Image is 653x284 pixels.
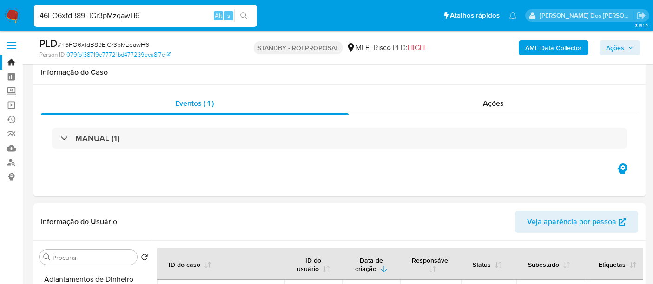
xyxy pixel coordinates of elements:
input: Procurar [53,253,133,262]
b: PLD [39,36,58,51]
a: Notificações [509,12,517,19]
a: 079fb138719e77721bd477239eca8f7c [66,51,171,59]
span: s [227,11,230,20]
p: STANDBY - ROI PROPOSAL [254,41,343,54]
h3: MANUAL (1) [75,133,119,143]
button: Retornar ao pedido padrão [141,253,148,264]
b: Person ID [39,51,65,59]
p: renato.lopes@mercadopago.com.br [540,11,633,20]
b: AML Data Collector [525,40,582,55]
div: MANUAL (1) [52,128,627,149]
span: Veja aparência por pessoa [527,211,616,233]
span: Ações [606,40,624,55]
a: Sair [636,11,646,20]
input: Pesquise usuários ou casos... [34,10,257,22]
span: Ações [483,98,504,109]
button: search-icon [234,9,253,22]
span: Eventos ( 1 ) [175,98,214,109]
span: HIGH [408,42,425,53]
span: # 46FO6xfdB89EIGr3pMzqawH6 [58,40,149,49]
button: AML Data Collector [519,40,588,55]
button: Veja aparência por pessoa [515,211,638,233]
button: Ações [600,40,640,55]
span: Alt [215,11,222,20]
div: MLB [346,43,370,53]
span: Risco PLD: [374,43,425,53]
h1: Informação do Caso [41,68,638,77]
h1: Informação do Usuário [41,217,117,226]
button: Procurar [43,253,51,261]
span: Atalhos rápidos [450,11,500,20]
